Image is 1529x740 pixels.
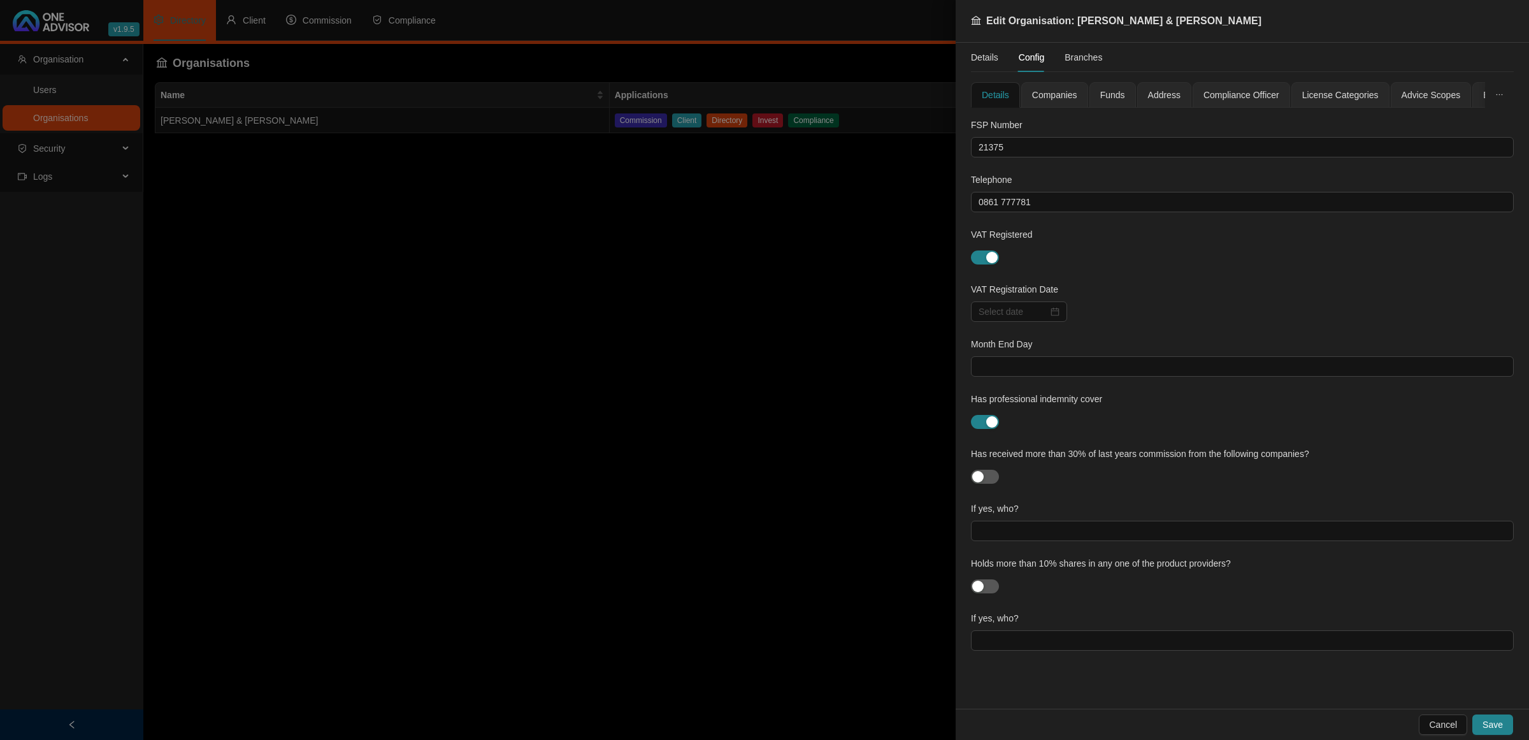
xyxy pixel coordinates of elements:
button: Cancel [1419,715,1467,735]
label: VAT Registered [971,228,1041,242]
span: Save [1482,718,1503,732]
span: Advice Scopes [1402,91,1461,99]
span: ellipsis [1495,91,1504,99]
span: Companies [1032,91,1077,99]
button: Save [1472,715,1513,735]
label: FSP Number [971,118,1031,132]
span: Config [1019,53,1044,62]
label: Holds more than 10% shares in any one of the product providers? [971,556,1240,570]
span: Edit Organisation: [PERSON_NAME] & [PERSON_NAME] [986,15,1261,26]
label: Telephone [971,173,1021,187]
label: Has professional indemnity cover [971,392,1111,406]
span: Funds [1100,91,1125,99]
label: Has received more than 30% of last years commission from the following companies? [971,447,1318,461]
span: Address [1148,91,1181,99]
label: If yes, who? [971,611,1028,625]
span: bank [971,15,981,25]
label: If yes, who? [971,502,1028,516]
label: Month End Day [971,337,1041,351]
div: Branding [1483,88,1519,102]
span: Cancel [1429,718,1457,732]
div: Details [971,50,998,64]
input: Select date [979,305,1048,319]
span: License Categories [1302,91,1379,99]
div: Branches [1065,50,1102,64]
div: Details [982,88,1009,102]
label: VAT Registration Date [971,282,1067,296]
button: ellipsis [1485,82,1514,108]
span: Compliance Officer [1203,91,1279,99]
